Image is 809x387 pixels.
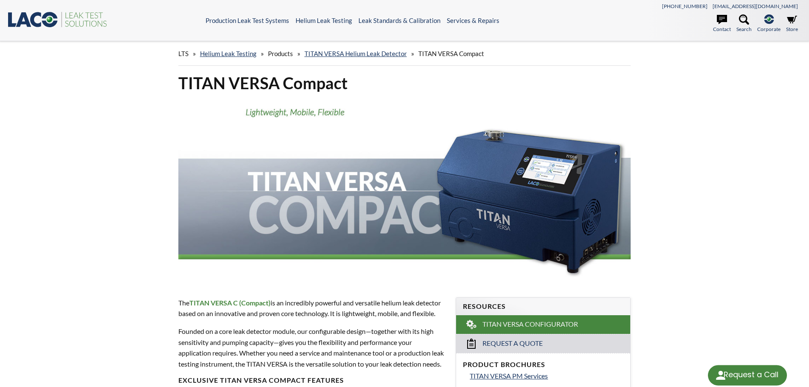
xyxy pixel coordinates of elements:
[470,370,623,381] a: TITAN VERSA PM Services
[178,376,446,385] h4: EXCLUSIVE TITAN VERSA COMPACT FEATURES
[178,100,631,281] img: TITAN VERSA Compact header
[482,339,543,348] span: Request a Quote
[189,299,271,307] strong: TITAN VERSA C (Compact)
[786,14,798,33] a: Store
[736,14,752,33] a: Search
[456,334,630,353] a: Request a Quote
[724,365,778,384] div: Request a Call
[713,3,798,9] a: [EMAIL_ADDRESS][DOMAIN_NAME]
[358,17,440,24] a: Leak Standards & Calibration
[178,326,446,369] p: Founded on a core leak detector module, our configurable design—together with its high sensitivit...
[304,50,407,57] a: TITAN VERSA Helium Leak Detector
[447,17,499,24] a: Services & Repairs
[714,368,727,382] img: round button
[708,365,787,385] div: Request a Call
[206,17,289,24] a: Production Leak Test Systems
[268,50,293,57] span: Products
[200,50,257,57] a: Helium Leak Testing
[178,42,631,66] div: » » » »
[296,17,352,24] a: Helium Leak Testing
[662,3,708,9] a: [PHONE_NUMBER]
[418,50,484,57] span: TITAN VERSA Compact
[463,360,623,369] h4: Product Brochures
[757,25,781,33] span: Corporate
[178,50,189,57] span: LTS
[456,315,630,334] a: TITAN VERSA Configurator
[713,14,731,33] a: Contact
[178,297,446,319] p: The is an incredibly powerful and versatile helium leak detector based on an innovative and prove...
[178,73,631,93] h1: TITAN VERSA Compact
[463,302,623,311] h4: Resources
[482,320,578,329] span: TITAN VERSA Configurator
[470,372,548,380] span: TITAN VERSA PM Services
